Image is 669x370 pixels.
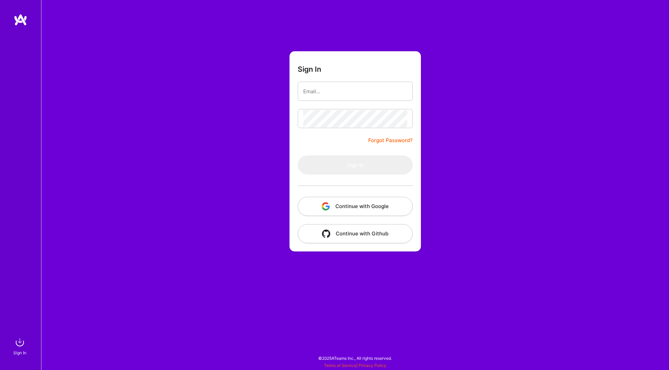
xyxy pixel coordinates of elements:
input: Email... [303,83,407,100]
img: icon [322,202,330,210]
a: Forgot Password? [368,136,413,145]
img: icon [322,230,330,238]
img: logo [14,14,27,26]
button: Continue with Github [298,224,413,243]
button: Sign In [298,155,413,175]
a: sign inSign In [14,335,27,356]
span: | [324,363,386,368]
h3: Sign In [298,65,321,73]
a: Privacy Policy [359,363,386,368]
a: Terms of Service [324,363,356,368]
button: Continue with Google [298,197,413,216]
div: © 2025 ATeams Inc., All rights reserved. [41,350,669,367]
img: sign in [13,335,27,349]
div: Sign In [13,349,26,356]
